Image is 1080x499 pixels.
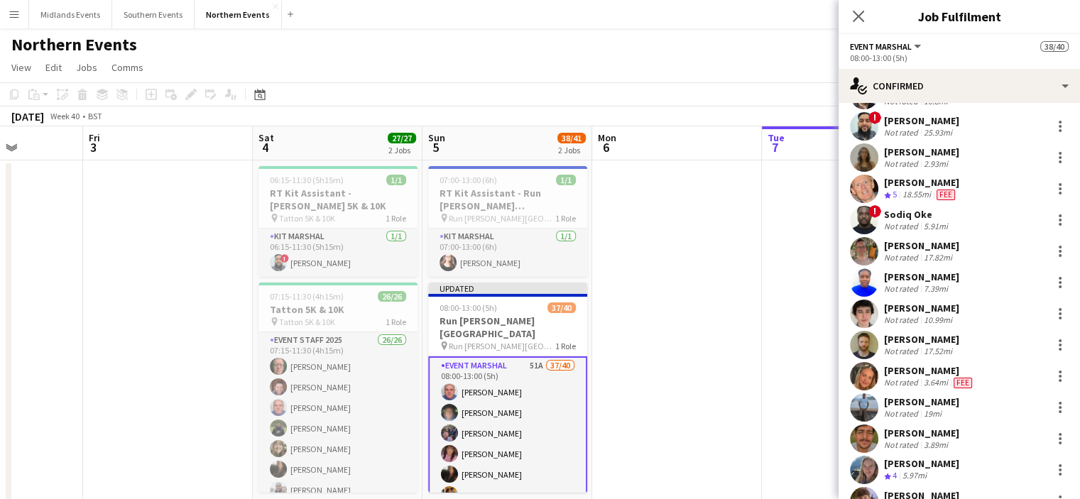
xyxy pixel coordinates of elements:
div: Crew has different fees then in role [951,377,975,388]
span: Run [PERSON_NAME][GEOGRAPHIC_DATA] [449,341,555,351]
app-job-card: 06:15-11:30 (5h15m)1/1RT Kit Assistant - [PERSON_NAME] 5K & 10K Tatton 5K & 10K1 RoleKit Marshal1... [258,166,418,277]
div: [PERSON_NAME] [884,457,959,470]
span: ! [868,111,881,124]
div: 7.39mi [921,283,951,294]
div: Not rated [884,439,921,450]
h3: Run [PERSON_NAME][GEOGRAPHIC_DATA] [428,314,587,340]
span: 08:00-13:00 (5h) [440,302,497,313]
app-card-role: Kit Marshal1/106:15-11:30 (5h15m)![PERSON_NAME] [258,229,418,277]
div: 2 Jobs [388,145,415,155]
span: 6 [596,139,616,155]
h3: Tatton 5K & 10K [258,303,418,316]
span: Edit [45,61,62,74]
div: [PERSON_NAME] [884,239,959,252]
span: 07:00-13:00 (6h) [440,175,497,185]
div: 3.89mi [921,439,951,450]
span: 38/40 [1040,41,1069,52]
div: [PERSON_NAME] [884,364,975,377]
app-job-card: 07:00-13:00 (6h)1/1RT Kit Assistant - Run [PERSON_NAME][GEOGRAPHIC_DATA] Run [PERSON_NAME][GEOGRA... [428,166,587,277]
div: 17.52mi [921,346,955,356]
div: Not rated [884,158,921,169]
span: 5 [893,189,897,199]
div: Updated [428,283,587,294]
span: 1 Role [555,341,576,351]
span: 38/41 [557,133,586,143]
app-job-card: 07:15-11:30 (4h15m)26/26Tatton 5K & 10K Tatton 5K & 10K1 RoleEvent Staff 202526/2607:15-11:30 (4h... [258,283,418,493]
h3: RT Kit Assistant - [PERSON_NAME] 5K & 10K [258,187,418,212]
span: 5 [426,139,445,155]
span: 1 Role [555,213,576,224]
div: 18.55mi [900,189,934,201]
div: 2 Jobs [558,145,585,155]
span: 4 [893,470,897,481]
div: 10.99mi [921,314,955,325]
div: 25.93mi [921,127,955,138]
div: Sodiq Oke [884,208,951,221]
div: [DATE] [11,109,44,124]
a: Comms [106,58,149,77]
div: Not rated [884,252,921,263]
h1: Northern Events [11,34,137,55]
span: 3 [87,139,100,155]
span: 1 Role [386,317,406,327]
h3: RT Kit Assistant - Run [PERSON_NAME][GEOGRAPHIC_DATA] [428,187,587,212]
div: [PERSON_NAME] [884,427,959,439]
span: 1 Role [386,213,406,224]
div: Confirmed [839,69,1080,103]
span: 4 [256,139,274,155]
div: [PERSON_NAME] [884,114,959,127]
span: Comms [111,61,143,74]
span: 27/27 [388,133,416,143]
div: Not rated [884,346,921,356]
div: [PERSON_NAME] [884,176,959,189]
div: Not rated [884,221,921,231]
span: 26/26 [378,291,406,302]
div: [PERSON_NAME] [884,270,959,283]
div: Not rated [884,314,921,325]
span: Jobs [76,61,97,74]
span: 07:15-11:30 (4h15m) [270,291,344,302]
div: [PERSON_NAME] [884,302,959,314]
div: Not rated [884,127,921,138]
span: Fee [937,190,955,200]
div: [PERSON_NAME] [884,395,959,408]
div: 5.91mi [921,221,951,231]
div: BST [88,111,102,121]
div: Crew has different fees then in role [934,189,958,201]
span: View [11,61,31,74]
span: Tue [768,131,785,144]
button: Event Marshal [850,41,923,52]
div: Not rated [884,283,921,294]
span: 7 [765,139,785,155]
span: Sat [258,131,274,144]
div: 17.82mi [921,252,955,263]
button: Northern Events [195,1,282,28]
button: Midlands Events [29,1,112,28]
span: Sun [428,131,445,144]
button: Southern Events [112,1,195,28]
div: [PERSON_NAME] [884,333,959,346]
span: 1/1 [386,175,406,185]
span: 1/1 [556,175,576,185]
div: 19mi [921,408,944,419]
div: 5.97mi [900,470,929,482]
span: Run [PERSON_NAME][GEOGRAPHIC_DATA] [449,213,555,224]
div: 3.64mi [921,377,951,388]
span: ! [280,254,289,263]
span: Fee [954,378,972,388]
span: Fri [89,131,100,144]
a: Edit [40,58,67,77]
span: Week 40 [47,111,82,121]
a: Jobs [70,58,103,77]
div: 2.93mi [921,158,951,169]
div: [PERSON_NAME] [884,146,959,158]
div: Not rated [884,408,921,419]
app-card-role: Kit Marshal1/107:00-13:00 (6h)[PERSON_NAME] [428,229,587,277]
app-job-card: Updated08:00-13:00 (5h)37/40Run [PERSON_NAME][GEOGRAPHIC_DATA] Run [PERSON_NAME][GEOGRAPHIC_DATA]... [428,283,587,493]
span: ! [868,205,881,218]
h3: Job Fulfilment [839,7,1080,26]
